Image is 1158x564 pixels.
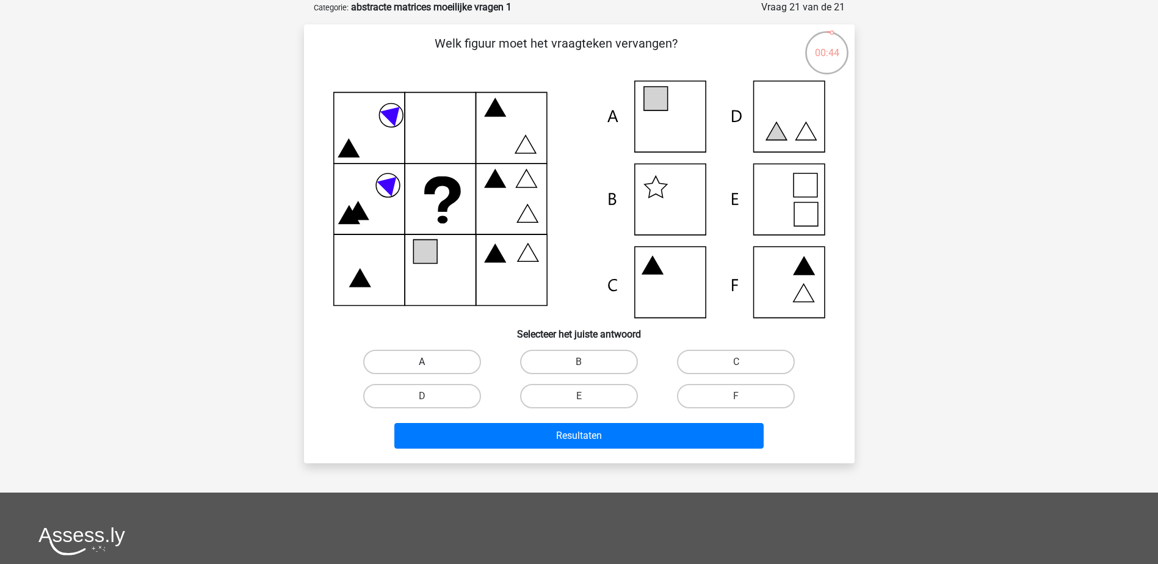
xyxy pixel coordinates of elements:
[324,34,789,71] p: Welk figuur moet het vraagteken vervangen?
[351,1,512,13] strong: abstracte matrices moeilijke vragen 1
[38,527,125,555] img: Assessly logo
[363,350,481,374] label: A
[677,384,795,408] label: F
[520,350,638,374] label: B
[324,319,835,340] h6: Selecteer het juiste antwoord
[363,384,481,408] label: D
[677,350,795,374] label: C
[314,3,349,12] small: Categorie:
[804,30,850,60] div: 00:44
[394,423,764,449] button: Resultaten
[520,384,638,408] label: E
